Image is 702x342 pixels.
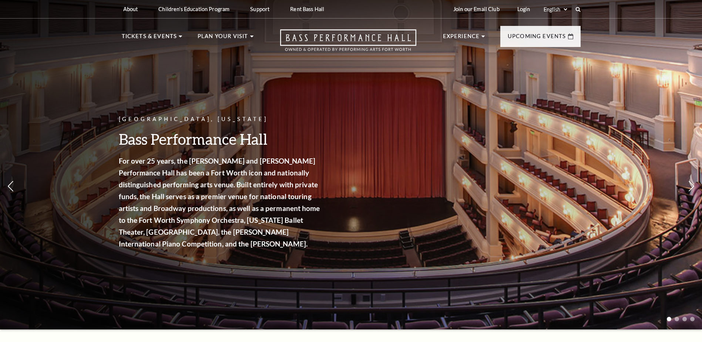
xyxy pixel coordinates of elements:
[198,32,248,45] p: Plan Your Visit
[119,157,320,248] strong: For over 25 years, the [PERSON_NAME] and [PERSON_NAME] Performance Hall has been a Fort Worth ico...
[443,32,480,45] p: Experience
[290,6,324,12] p: Rent Bass Hall
[542,6,568,13] select: Select:
[119,115,322,124] p: [GEOGRAPHIC_DATA], [US_STATE]
[158,6,229,12] p: Children's Education Program
[123,6,138,12] p: About
[119,130,322,148] h3: Bass Performance Hall
[250,6,269,12] p: Support
[508,32,566,45] p: Upcoming Events
[122,32,177,45] p: Tickets & Events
